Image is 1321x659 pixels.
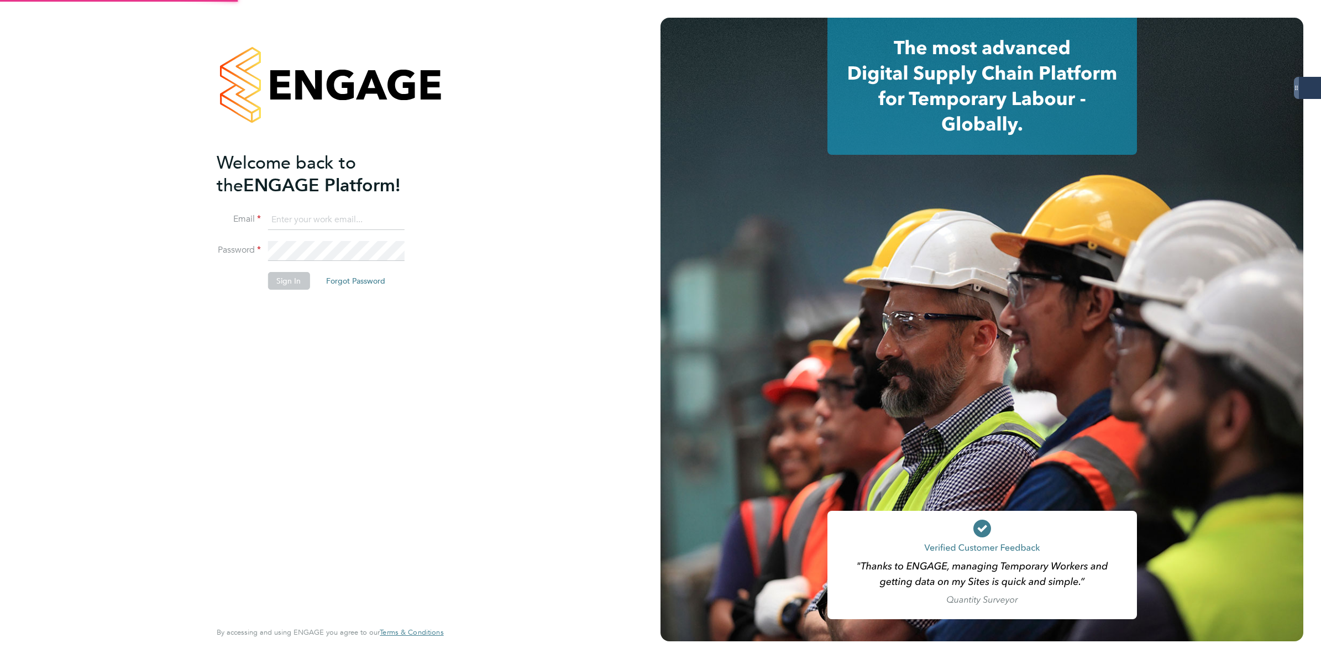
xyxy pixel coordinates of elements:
span: By accessing and using ENGAGE you agree to our [217,627,443,637]
h2: ENGAGE Platform! [217,151,432,197]
span: Welcome back to the [217,152,356,196]
a: Terms & Conditions [380,628,443,637]
input: Enter your work email... [268,210,404,230]
label: Email [217,213,261,225]
button: Sign In [268,272,310,290]
button: Forgot Password [317,272,394,290]
label: Password [217,244,261,256]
